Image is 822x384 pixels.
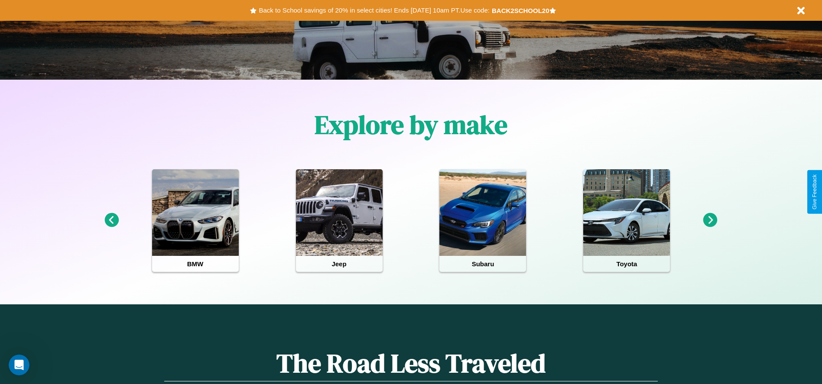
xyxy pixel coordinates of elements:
[164,345,657,381] h1: The Road Less Traveled
[812,174,818,210] div: Give Feedback
[296,256,383,272] h4: Jeep
[257,4,491,16] button: Back to School savings of 20% in select cities! Ends [DATE] 10am PT.Use code:
[492,7,549,14] b: BACK2SCHOOL20
[9,355,29,375] iframe: Intercom live chat
[439,256,526,272] h4: Subaru
[315,107,507,142] h1: Explore by make
[152,256,239,272] h4: BMW
[583,256,670,272] h4: Toyota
